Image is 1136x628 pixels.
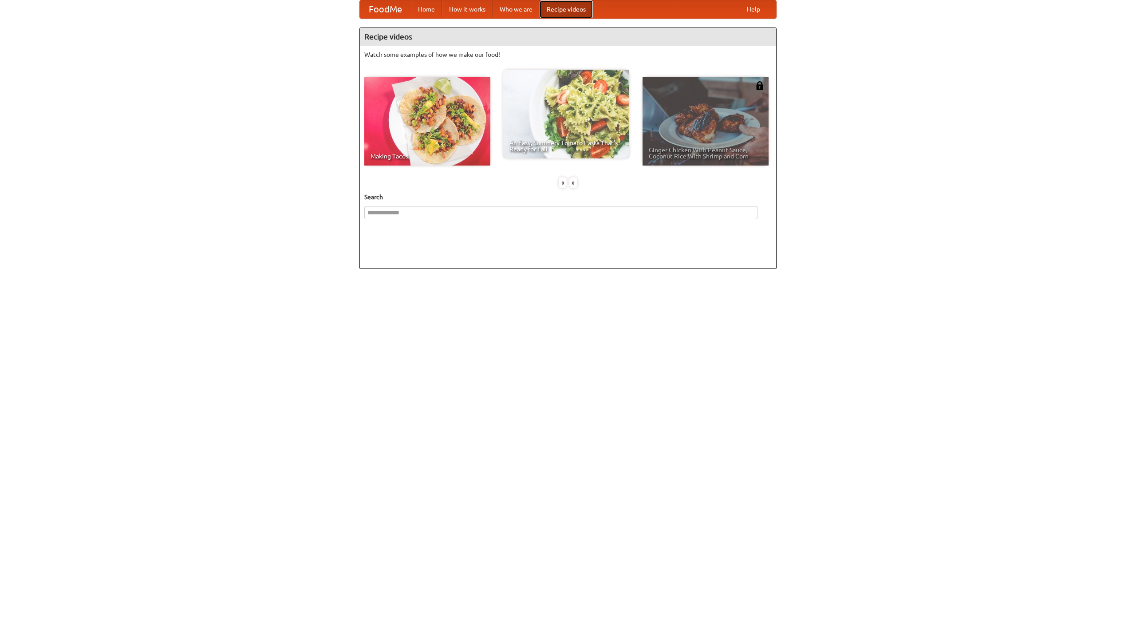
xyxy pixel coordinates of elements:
a: An Easy, Summery Tomato Pasta That's Ready for Fall [503,70,629,158]
span: An Easy, Summery Tomato Pasta That's Ready for Fall [509,140,623,152]
p: Watch some examples of how we make our food! [364,50,772,59]
h4: Recipe videos [360,28,776,46]
a: Who we are [493,0,540,18]
a: Home [411,0,442,18]
div: » [569,177,577,188]
a: Help [740,0,767,18]
a: How it works [442,0,493,18]
span: Making Tacos [371,153,484,159]
h5: Search [364,193,772,201]
div: « [559,177,567,188]
img: 483408.png [755,81,764,90]
a: Making Tacos [364,77,490,166]
a: Recipe videos [540,0,593,18]
a: FoodMe [360,0,411,18]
